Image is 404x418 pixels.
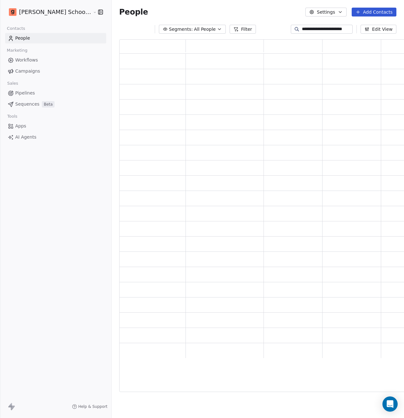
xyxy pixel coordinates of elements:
[361,25,396,34] button: Edit View
[169,26,193,33] span: Segments:
[4,112,20,121] span: Tools
[15,90,35,96] span: Pipelines
[72,404,108,409] a: Help & Support
[5,33,106,43] a: People
[15,35,30,42] span: People
[5,132,106,142] a: AI Agents
[15,134,36,140] span: AI Agents
[15,57,38,63] span: Workflows
[15,68,40,75] span: Campaigns
[230,25,256,34] button: Filter
[4,24,28,33] span: Contacts
[15,123,26,129] span: Apps
[15,101,39,108] span: Sequences
[5,66,106,76] a: Campaigns
[4,46,30,55] span: Marketing
[305,8,346,16] button: Settings
[9,8,16,16] img: Goela%20School%20Logos%20(4).png
[382,396,398,412] div: Open Intercom Messenger
[78,404,108,409] span: Help & Support
[42,101,55,108] span: Beta
[4,79,21,88] span: Sales
[8,7,88,17] button: [PERSON_NAME] School of Finance LLP
[194,26,216,33] span: All People
[5,55,106,65] a: Workflows
[119,7,148,17] span: People
[5,88,106,98] a: Pipelines
[5,121,106,131] a: Apps
[19,8,91,16] span: [PERSON_NAME] School of Finance LLP
[352,8,396,16] button: Add Contacts
[5,99,106,109] a: SequencesBeta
